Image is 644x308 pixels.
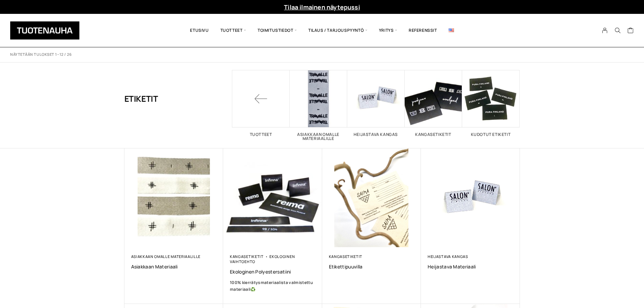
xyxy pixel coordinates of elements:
[290,70,347,141] a: Visit product category Asiakkaan omalle materiaalille
[428,254,468,259] a: Heijastava kangas
[215,19,252,42] span: Tuotteet
[405,133,462,137] h2: Kangasetiketit
[284,3,360,11] a: Tilaa ilmainen näytepussi
[405,70,462,137] a: Visit product category Kangasetiketit
[598,27,612,33] a: My Account
[449,28,454,32] img: English
[373,19,403,42] span: Yritys
[232,70,290,137] a: Tuotteet
[230,254,295,264] a: Ekologinen vaihtoehto
[230,279,315,293] p: ♻️
[131,263,217,270] a: Asiakkaan materiaali
[10,52,72,57] p: Näytetään tulokset 1–12 / 26
[347,133,405,137] h2: Heijastava kangas
[611,27,624,33] button: Search
[290,133,347,141] h2: Asiakkaan omalle materiaalille
[403,19,443,42] a: Referenssit
[329,263,414,270] a: Etikettipuuvilla
[252,19,303,42] span: Toimitustiedot
[232,133,290,137] h2: Tuotteet
[303,19,373,42] span: Tilaus / Tarjouspyyntö
[230,268,315,275] a: Ekologinen polyestersatiini
[230,254,264,259] a: Kangasetiketit
[347,70,405,137] a: Visit product category Heijastava kangas
[462,70,520,137] a: Visit product category Kudotut etiketit
[131,254,201,259] a: Asiakkaan omalle materiaalille
[428,263,513,270] a: Heijastava materiaali
[184,19,214,42] a: Etusivu
[230,280,313,292] b: 100% kierrätysmateriaalista valmistettu materiaali
[10,21,79,40] img: Tuotenauha Oy
[462,133,520,137] h2: Kudotut etiketit
[627,27,634,35] a: Cart
[230,279,315,293] a: 100% kierrätysmateriaalista valmistettu materiaali♻️
[329,254,363,259] a: Kangasetiketit
[124,70,158,127] h1: Etiketit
